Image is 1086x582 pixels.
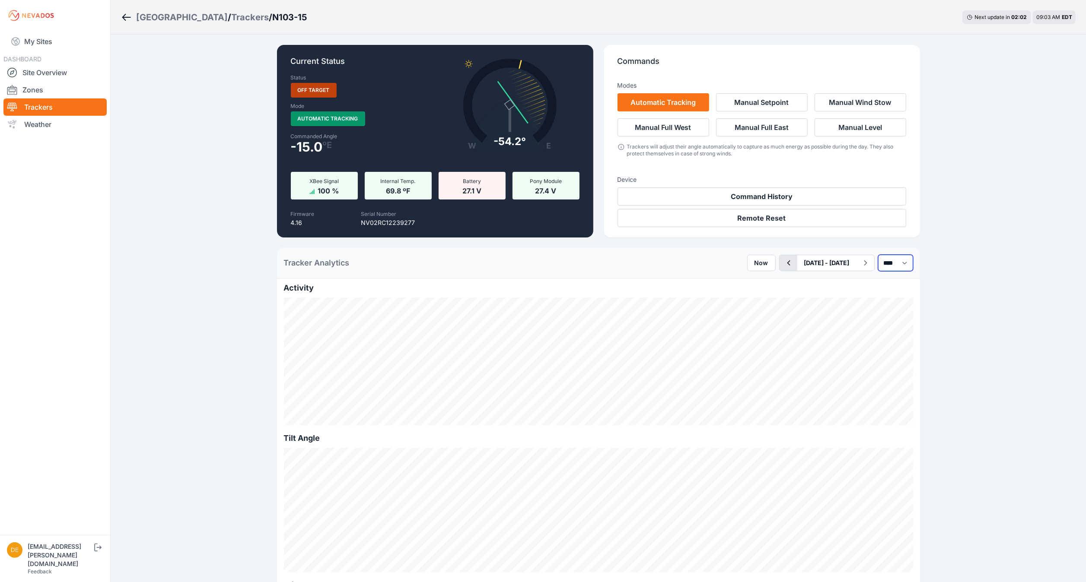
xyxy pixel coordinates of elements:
span: Automatic Tracking [291,111,365,126]
span: EDT [1062,14,1072,20]
div: Trackers will adjust their angle automatically to capture as much energy as possible during the d... [627,143,906,157]
span: Internal Temp. [381,178,416,184]
button: Remote Reset [618,209,906,227]
img: Nevados [7,9,55,22]
a: Site Overview [3,64,107,81]
a: [GEOGRAPHIC_DATA] [136,11,228,23]
p: Commands [618,55,906,74]
p: Current Status [291,55,580,74]
button: [DATE] - [DATE] [797,255,857,271]
label: Mode [291,103,305,110]
span: Pony Module [530,178,562,184]
div: -54.2° [494,135,526,149]
h2: Activity [284,282,913,294]
span: 100 % [318,185,339,195]
a: Feedback [28,568,52,575]
h2: Tilt Angle [284,432,913,444]
span: 27.4 V [535,185,557,195]
h3: Device [618,175,906,184]
span: 09:03 AM [1036,14,1060,20]
a: Trackers [231,11,269,23]
a: My Sites [3,31,107,52]
a: Trackers [3,98,107,116]
span: º E [323,142,332,149]
h3: Modes [618,81,637,90]
span: -15.0 [291,142,323,152]
a: Zones [3,81,107,98]
span: XBee Signal [309,178,339,184]
button: Now [747,255,776,271]
span: Battery [463,178,481,184]
a: Weather [3,116,107,133]
label: Serial Number [361,211,397,217]
button: Command History [618,187,906,206]
label: Commanded Angle [291,133,430,140]
label: Status [291,74,306,81]
button: Manual Full West [618,118,709,136]
button: Manual Wind Stow [815,93,906,111]
span: / [269,11,272,23]
button: Automatic Tracking [618,93,709,111]
span: Off Target [291,83,337,98]
span: 69.8 ºF [386,185,410,195]
div: 02 : 02 [1011,14,1027,21]
span: 27.1 V [462,185,481,195]
p: NV02RC12239277 [361,218,415,227]
span: Next update in [975,14,1010,20]
h2: Tracker Analytics [284,257,350,269]
button: Manual Setpoint [716,93,808,111]
nav: Breadcrumb [121,6,307,28]
span: / [228,11,231,23]
span: DASHBOARD [3,55,41,63]
p: 4.16 [291,218,315,227]
div: [EMAIL_ADDRESS][PERSON_NAME][DOMAIN_NAME] [28,542,92,568]
button: Manual Level [815,118,906,136]
label: Firmware [291,211,315,217]
img: devin.martin@nevados.solar [7,542,22,558]
h3: N103-15 [272,11,307,23]
button: Manual Full East [716,118,808,136]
